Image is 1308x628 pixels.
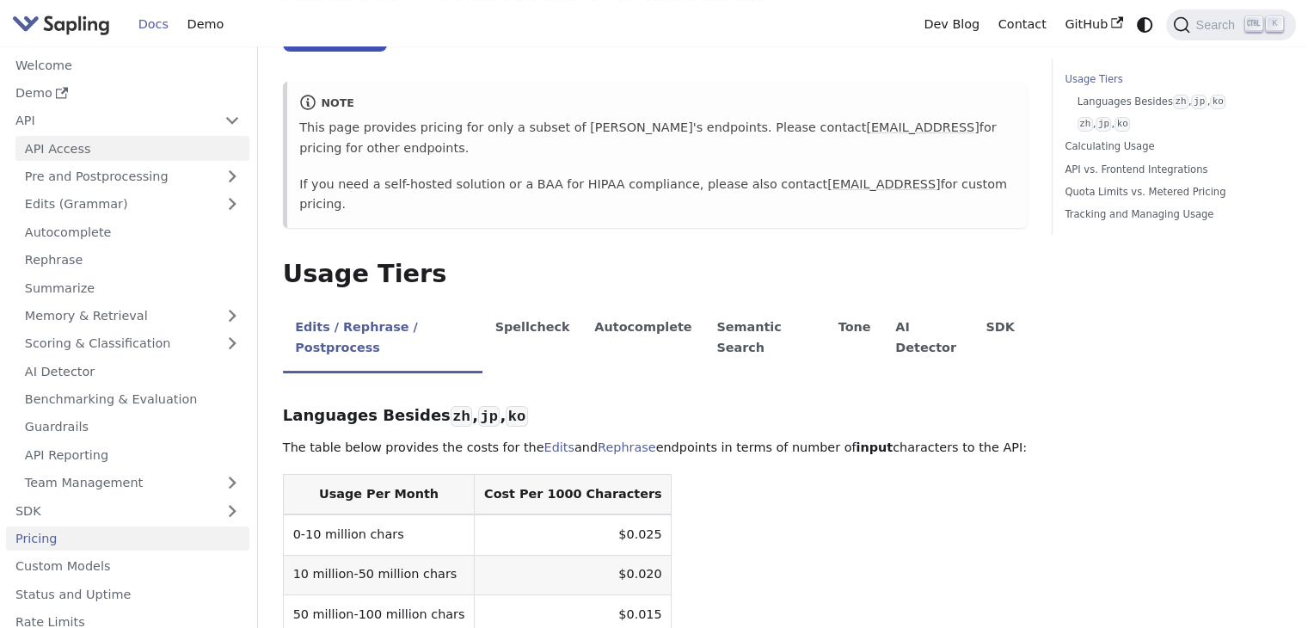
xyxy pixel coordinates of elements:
a: Team Management [15,471,249,496]
code: jp [478,406,500,427]
a: Sapling.ai [12,12,116,37]
kbd: K [1266,16,1283,32]
td: 0-10 million chars [283,514,474,555]
li: Autocomplete [582,305,704,373]
a: zh,jp,ko [1078,116,1271,132]
a: Rephrase [598,440,656,454]
a: Tracking and Managing Usage [1065,206,1277,223]
a: SDK [6,498,215,523]
button: Expand sidebar category 'SDK' [215,498,249,523]
code: jp [1096,117,1111,132]
a: Scoring & Classification [15,331,249,356]
a: Dev Blog [914,11,988,38]
li: AI Detector [883,305,973,373]
a: Calculating Usage [1065,139,1277,155]
td: 10 million-50 million chars [283,555,474,594]
code: ko [506,406,527,427]
code: zh [1173,95,1188,109]
h3: Languages Besides , , [283,406,1027,426]
code: zh [451,406,472,427]
code: jp [1191,95,1207,109]
th: Cost Per 1000 Characters [475,474,672,514]
a: Pre and Postprocessing [15,164,249,189]
a: Languages Besideszh,jp,ko [1078,94,1271,110]
code: zh [1078,117,1093,132]
a: Guardrails [15,415,249,440]
li: SDK [973,305,1027,373]
td: $0.025 [475,514,672,555]
a: Autocomplete [15,219,249,244]
p: The table below provides the costs for the and endpoints in terms of number of characters to the ... [283,438,1027,459]
a: Demo [178,11,233,38]
a: Benchmarking & Evaluation [15,387,249,412]
p: This page provides pricing for only a subset of [PERSON_NAME]'s endpoints. Please contact for pri... [299,118,1015,159]
li: Tone [826,305,883,373]
a: API [6,108,215,133]
a: API Reporting [15,442,249,467]
a: Usage Tiers [1065,71,1277,88]
strong: input [856,440,893,454]
h2: Usage Tiers [283,259,1027,290]
a: Memory & Retrieval [15,304,249,329]
button: Search (Ctrl+K) [1166,9,1295,40]
a: Custom Models [6,554,249,579]
button: Collapse sidebar category 'API' [215,108,249,133]
a: Edits [544,440,574,454]
span: Search [1190,18,1245,32]
button: Switch between dark and light mode (currently system mode) [1133,12,1158,37]
li: Edits / Rephrase / Postprocess [283,305,482,373]
a: Rephrase [15,248,249,273]
a: AI Detector [15,359,249,384]
a: Edits (Grammar) [15,192,249,217]
a: API vs. Frontend Integrations [1065,162,1277,178]
a: Welcome [6,52,249,77]
a: Quota Limits vs. Metered Pricing [1065,184,1277,200]
li: Spellcheck [482,305,582,373]
li: Semantic Search [704,305,826,373]
a: Status and Uptime [6,582,249,606]
td: $0.020 [475,555,672,594]
a: Contact [989,11,1056,38]
a: GitHub [1055,11,1132,38]
a: [EMAIL_ADDRESS] [866,120,979,134]
th: Usage Per Month [283,474,474,514]
img: Sapling.ai [12,12,110,37]
a: API Access [15,136,249,161]
a: Docs [129,11,178,38]
p: If you need a self-hosted solution or a BAA for HIPAA compliance, please also contact for custom ... [299,175,1015,216]
a: Summarize [15,275,249,300]
a: Demo [6,81,249,106]
a: [EMAIL_ADDRESS] [827,177,940,191]
div: note [299,94,1015,114]
code: ko [1115,117,1130,132]
code: ko [1210,95,1225,109]
a: Pricing [6,526,249,551]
